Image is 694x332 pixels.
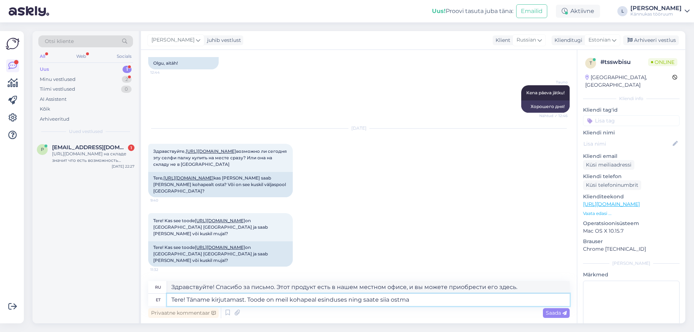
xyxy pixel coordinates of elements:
[45,38,74,45] span: Otsi kliente
[583,129,680,137] p: Kliendi nimi
[150,70,177,75] span: 12:44
[52,144,127,151] span: pavel@stack.ee
[623,35,679,45] div: Arhiveeri vestlus
[432,8,446,14] b: Uus!
[122,76,132,83] div: 2
[583,115,680,126] input: Lisa tag
[585,74,672,89] div: [GEOGRAPHIC_DATA], [GEOGRAPHIC_DATA]
[150,267,177,272] span: 11:32
[583,245,680,253] p: Chrome [TECHNICAL_ID]
[38,52,47,61] div: All
[556,5,600,18] div: Aktiivne
[540,79,567,85] span: Tauno
[195,218,245,223] a: [URL][DOMAIN_NAME]
[52,151,134,164] div: [URL][DOMAIN_NAME] на складе значит что есть возможность получить в рабочий день или всё таки пот...
[600,58,648,66] div: # tsswbisu
[186,148,236,154] a: [URL][DOMAIN_NAME]
[583,160,634,170] div: Küsi meiliaadressi
[521,100,570,113] div: Хорошего дня!
[630,5,682,11] div: [PERSON_NAME]
[128,145,134,151] div: 1
[41,147,44,152] span: p
[526,90,565,95] span: Kena päeva jätku!
[546,310,567,316] span: Saada
[115,52,133,61] div: Socials
[40,105,50,113] div: Kõik
[583,271,680,279] p: Märkmed
[195,245,245,250] a: [URL][DOMAIN_NAME]
[153,218,269,236] span: Tere! Kas see toode on [GEOGRAPHIC_DATA] [GEOGRAPHIC_DATA] ja saab [PERSON_NAME] või kuskil mujal?
[40,116,69,123] div: Arhiveeritud
[40,96,67,103] div: AI Assistent
[583,95,680,102] div: Kliendi info
[583,193,680,201] p: Klienditeekond
[40,86,75,93] div: Tiimi vestlused
[432,7,513,16] div: Proovi tasuta juba täna:
[583,260,680,267] div: [PERSON_NAME]
[588,36,611,44] span: Estonian
[630,11,682,17] div: Kännukas tööruum
[204,36,241,44] div: juhib vestlust
[493,36,510,44] div: Klient
[148,125,570,131] div: [DATE]
[583,201,640,207] a: [URL][DOMAIN_NAME]
[583,173,680,180] p: Kliendi telefon
[75,52,87,61] div: Web
[40,76,76,83] div: Minu vestlused
[163,175,214,181] a: [URL][DOMAIN_NAME]
[630,5,690,17] a: [PERSON_NAME]Kännukas tööruum
[69,128,103,135] span: Uued vestlused
[617,6,627,16] div: L
[516,4,547,18] button: Emailid
[583,106,680,114] p: Kliendi tag'id
[148,308,219,318] div: Privaatne kommentaar
[40,66,49,73] div: Uus
[151,36,194,44] span: [PERSON_NAME]
[583,140,671,148] input: Lisa nimi
[123,66,132,73] div: 1
[583,152,680,160] p: Kliendi email
[150,198,177,203] span: 9:40
[155,281,161,293] div: ru
[121,86,132,93] div: 0
[167,281,570,293] textarea: Здравствуйте! Спасибо за письмо. Этот продукт есть в нашем местном офисе, и вы можете приобрести ...
[6,37,20,51] img: Askly Logo
[156,294,160,306] div: et
[583,220,680,227] p: Operatsioonisüsteem
[148,57,219,69] div: Olgu, aitäh!
[552,36,582,44] div: Klienditugi
[148,241,293,267] div: Tere! Kas see toode on [GEOGRAPHIC_DATA] [GEOGRAPHIC_DATA] ja saab [PERSON_NAME] või kuskil mujal?
[583,210,680,217] p: Vaata edasi ...
[583,227,680,235] p: Mac OS X 10.15.7
[583,238,680,245] p: Brauser
[583,180,641,190] div: Küsi telefoninumbrit
[153,148,288,167] span: Здравствуйте, возможно ли сегодня эту селфи палку купить на месте сразу? Или она на складу не в [...
[148,172,293,197] div: Tere, kas [PERSON_NAME] saab [PERSON_NAME] kohapealt osta? Või on see kuskil väljaspool [GEOGRAPH...
[590,60,592,66] span: t
[517,36,536,44] span: Russian
[539,113,567,118] span: Nähtud ✓ 12:46
[167,294,570,306] textarea: Tere! Täname kirjutamast. Toode on meil kohapeal esinduses ning saate siia ostma
[648,58,677,66] span: Online
[112,164,134,169] div: [DATE] 22:27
